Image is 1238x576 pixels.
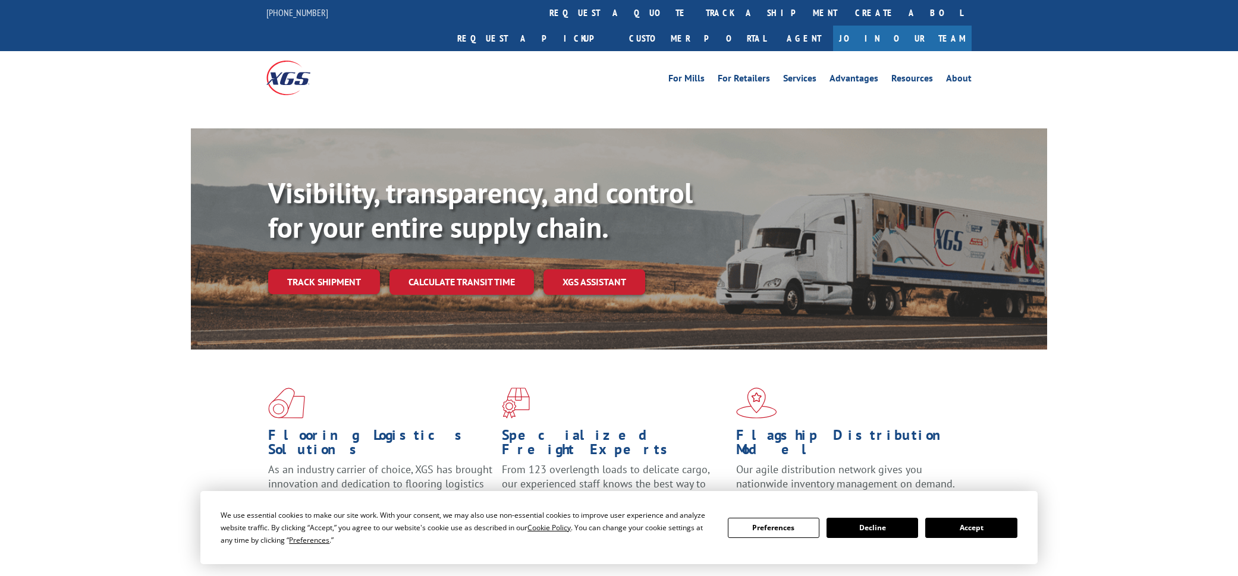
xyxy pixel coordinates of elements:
[620,26,775,51] a: Customer Portal
[502,462,727,515] p: From 123 overlength loads to delicate cargo, our experienced staff knows the best way to move you...
[268,462,492,505] span: As an industry carrier of choice, XGS has brought innovation and dedication to flooring logistics...
[268,428,493,462] h1: Flooring Logistics Solutions
[448,26,620,51] a: Request a pickup
[728,518,819,538] button: Preferences
[736,462,955,490] span: Our agile distribution network gives you nationwide inventory management on demand.
[289,535,329,545] span: Preferences
[543,269,645,295] a: XGS ASSISTANT
[668,74,705,87] a: For Mills
[925,518,1017,538] button: Accept
[502,428,727,462] h1: Specialized Freight Experts
[389,269,534,295] a: Calculate transit time
[221,509,713,546] div: We use essential cookies to make our site work. With your consent, we may also use non-essential ...
[736,428,961,462] h1: Flagship Distribution Model
[833,26,972,51] a: Join Our Team
[502,388,530,418] img: xgs-icon-focused-on-flooring-red
[718,74,770,87] a: For Retailers
[736,388,777,418] img: xgs-icon-flagship-distribution-model-red
[527,523,571,533] span: Cookie Policy
[827,518,918,538] button: Decline
[891,74,933,87] a: Resources
[946,74,972,87] a: About
[200,491,1038,564] div: Cookie Consent Prompt
[268,388,305,418] img: xgs-icon-total-supply-chain-intelligence-red
[775,26,833,51] a: Agent
[783,74,816,87] a: Services
[268,269,380,294] a: Track shipment
[266,7,328,18] a: [PHONE_NUMBER]
[829,74,878,87] a: Advantages
[268,174,693,245] b: Visibility, transparency, and control for your entire supply chain.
